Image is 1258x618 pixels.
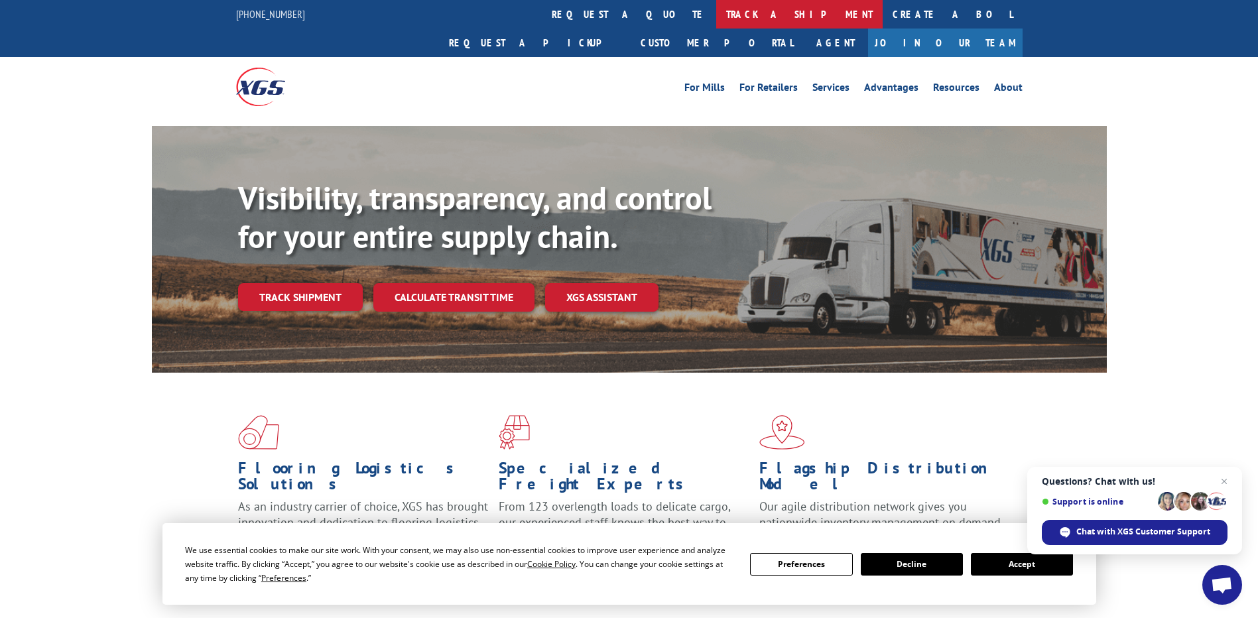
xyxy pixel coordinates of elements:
[759,415,805,450] img: xgs-icon-flagship-distribution-model-red
[803,29,868,57] a: Agent
[812,82,849,97] a: Services
[933,82,979,97] a: Resources
[1042,520,1227,545] span: Chat with XGS Customer Support
[750,553,852,576] button: Preferences
[238,460,489,499] h1: Flooring Logistics Solutions
[527,558,576,570] span: Cookie Policy
[994,82,1023,97] a: About
[684,82,725,97] a: For Mills
[1202,565,1242,605] a: Open chat
[1042,497,1153,507] span: Support is online
[162,523,1096,605] div: Cookie Consent Prompt
[238,283,363,311] a: Track shipment
[499,415,530,450] img: xgs-icon-focused-on-flooring-red
[238,177,712,257] b: Visibility, transparency, and control for your entire supply chain.
[499,499,749,558] p: From 123 overlength loads to delicate cargo, our experienced staff knows the best way to move you...
[759,460,1010,499] h1: Flagship Distribution Model
[631,29,803,57] a: Customer Portal
[861,553,963,576] button: Decline
[971,553,1073,576] button: Accept
[739,82,798,97] a: For Retailers
[1076,526,1210,538] span: Chat with XGS Customer Support
[864,82,918,97] a: Advantages
[373,283,535,312] a: Calculate transit time
[499,460,749,499] h1: Specialized Freight Experts
[261,572,306,584] span: Preferences
[439,29,631,57] a: Request a pickup
[236,7,305,21] a: [PHONE_NUMBER]
[868,29,1023,57] a: Join Our Team
[545,283,659,312] a: XGS ASSISTANT
[185,543,734,585] div: We use essential cookies to make our site work. With your consent, we may also use non-essential ...
[238,499,488,546] span: As an industry carrier of choice, XGS has brought innovation and dedication to flooring logistics...
[238,415,279,450] img: xgs-icon-total-supply-chain-intelligence-red
[1042,476,1227,487] span: Questions? Chat with us!
[759,499,1003,530] span: Our agile distribution network gives you nationwide inventory management on demand.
